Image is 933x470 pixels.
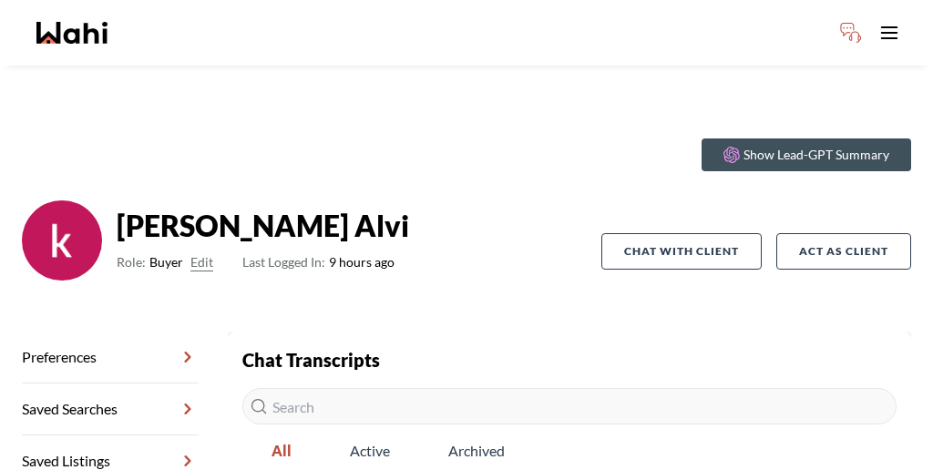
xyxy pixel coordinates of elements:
span: Archived [419,432,534,470]
button: Edit [190,251,213,273]
strong: Chat Transcripts [242,349,380,371]
span: Buyer [149,251,183,273]
span: Last Logged In: [242,254,325,270]
p: Show Lead-GPT Summary [743,146,889,164]
button: Act as Client [776,233,911,270]
span: Role: [117,251,146,273]
button: Show Lead-GPT Summary [702,138,911,171]
a: Preferences [22,332,199,383]
button: Chat with client [601,233,762,270]
strong: [PERSON_NAME] Alvi [117,208,409,244]
span: 9 hours ago [242,251,395,273]
span: Active [321,432,419,470]
input: Search [242,388,897,424]
a: Wahi homepage [36,22,108,44]
span: All [242,432,321,470]
img: ACg8ocKb8OO132p4lzabGQ2tRzOWmiOIEFqZeFX8Cdsj7p-LjWrKwA=s96-c [22,200,102,281]
button: Toggle open navigation menu [871,15,907,51]
a: Saved Searches [22,383,199,435]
